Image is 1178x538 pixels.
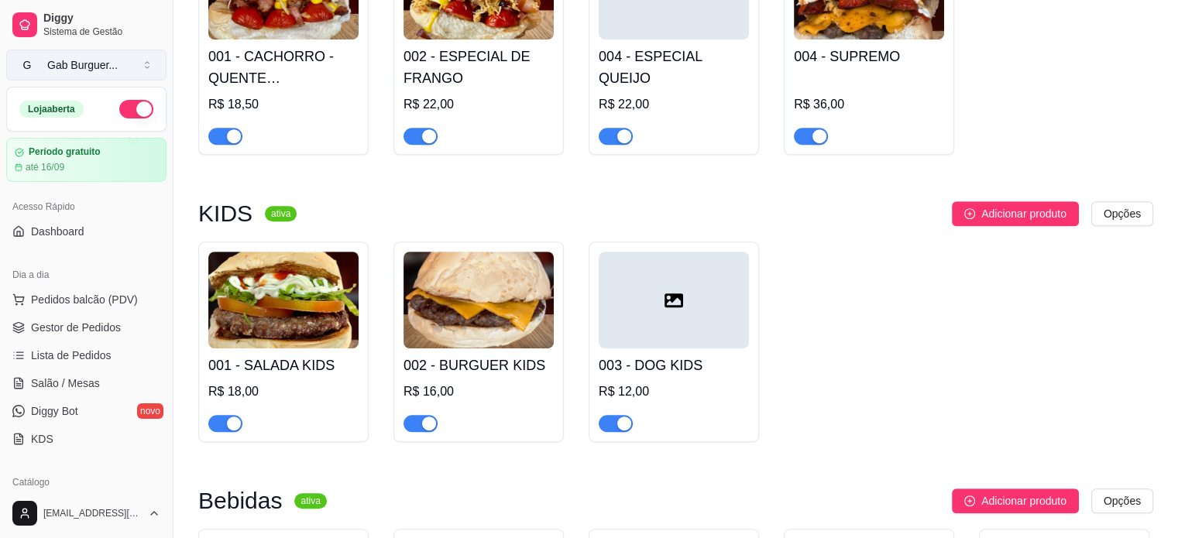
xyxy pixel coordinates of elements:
[6,343,167,368] a: Lista de Pedidos
[208,95,359,114] div: R$ 18,50
[31,431,53,447] span: KDS
[952,488,1079,513] button: Adicionar produto
[404,46,554,89] h4: 002 - ESPECIAL DE FRANGO
[6,287,167,312] button: Pedidos balcão (PDV)
[208,355,359,376] h4: 001 - SALADA KIDS
[1104,205,1141,222] span: Opções
[198,204,252,223] h3: KIDS
[6,371,167,396] a: Salão / Mesas
[47,57,118,73] div: Gab Burguer ...
[6,470,167,495] div: Catálogo
[31,224,84,239] span: Dashboard
[6,219,167,244] a: Dashboard
[6,495,167,532] button: [EMAIL_ADDRESS][DOMAIN_NAME]
[26,161,64,173] article: até 16/09
[208,46,359,89] h4: 001 - CACHORRO - QUENTE TRADICIONAL
[404,95,554,114] div: R$ 22,00
[31,375,100,391] span: Salão / Mesas
[6,399,167,423] a: Diggy Botnovo
[404,252,554,348] img: product-image
[208,252,359,348] img: product-image
[29,146,101,158] article: Período gratuito
[6,194,167,219] div: Acesso Rápido
[964,495,975,506] span: plus-circle
[794,46,944,67] h4: 004 - SUPREMO
[31,348,112,363] span: Lista de Pedidos
[6,262,167,287] div: Dia a dia
[404,355,554,376] h4: 002 - BURGUER KIDS
[6,315,167,340] a: Gestor de Pedidos
[31,292,138,307] span: Pedidos balcão (PDV)
[294,493,326,509] sup: ativa
[6,138,167,182] a: Período gratuitoaté 16/09
[31,320,121,335] span: Gestor de Pedidos
[599,382,749,401] div: R$ 12,00
[43,26,160,38] span: Sistema de Gestão
[198,492,282,510] h3: Bebidas
[599,46,749,89] h4: 004 - ESPECIAL QUEIJO
[964,208,975,219] span: plus-circle
[6,6,167,43] a: DiggySistema de Gestão
[1104,492,1141,509] span: Opções
[6,50,167,81] button: Select a team
[6,427,167,451] a: KDS
[31,403,78,419] span: Diggy Bot
[43,12,160,26] span: Diggy
[1091,488,1153,513] button: Opções
[43,507,142,519] span: [EMAIL_ADDRESS][DOMAIN_NAME]
[208,382,359,401] div: R$ 18,00
[119,100,153,118] button: Alterar Status
[19,57,35,73] span: G
[981,205,1066,222] span: Adicionar produto
[599,355,749,376] h4: 003 - DOG KIDS
[404,382,554,401] div: R$ 16,00
[19,101,84,118] div: Loja aberta
[952,201,1079,226] button: Adicionar produto
[794,95,944,114] div: R$ 36,00
[981,492,1066,509] span: Adicionar produto
[1091,201,1153,226] button: Opções
[265,206,297,221] sup: ativa
[599,95,749,114] div: R$ 22,00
